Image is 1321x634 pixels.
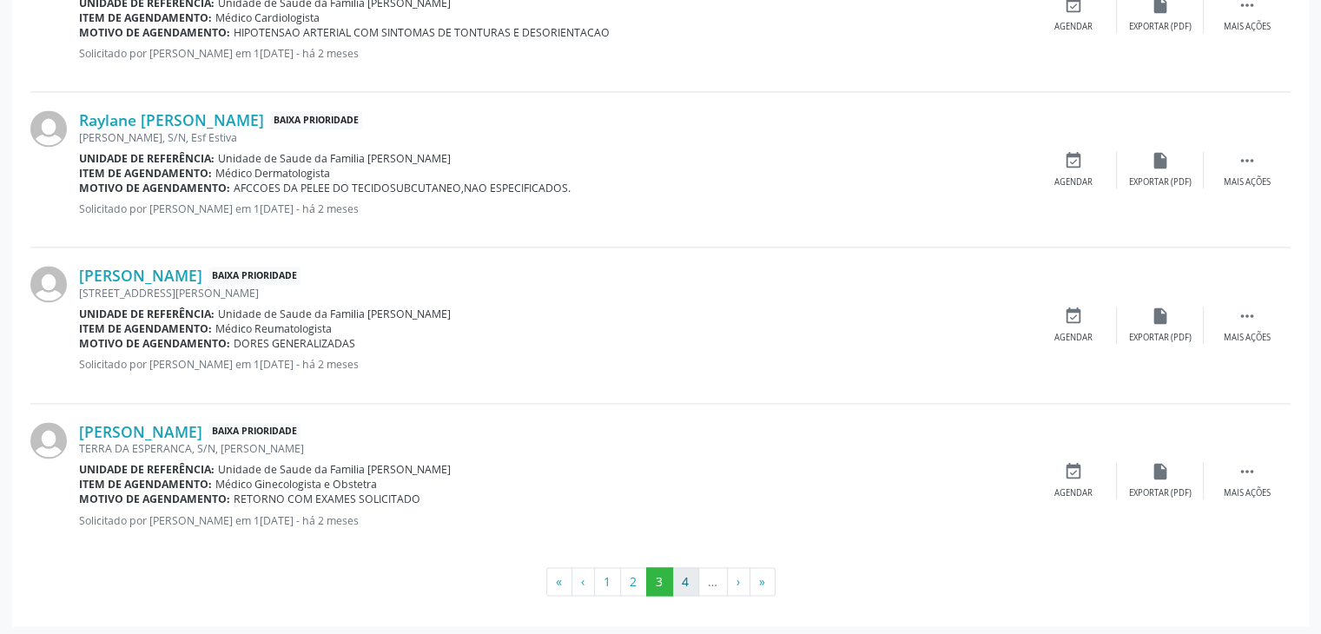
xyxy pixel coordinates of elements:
a: [PERSON_NAME] [79,266,202,285]
span: Baixa Prioridade [270,111,362,129]
span: DORES GENERALIZADAS [234,336,355,351]
div: Agendar [1054,487,1093,499]
b: Item de agendamento: [79,10,212,25]
div: Mais ações [1224,21,1271,33]
i: insert_drive_file [1151,307,1170,326]
img: img [30,266,67,302]
div: [STREET_ADDRESS][PERSON_NAME] [79,286,1030,300]
button: Go to page 2 [620,567,647,597]
p: Solicitado por [PERSON_NAME] em 1[DATE] - há 2 meses [79,201,1030,216]
div: Agendar [1054,176,1093,188]
span: Unidade de Saude da Familia [PERSON_NAME] [218,307,451,321]
div: Exportar (PDF) [1129,487,1192,499]
b: Unidade de referência: [79,151,215,166]
i: insert_drive_file [1151,151,1170,170]
div: TERRA DA ESPERANCA, S/N, [PERSON_NAME] [79,441,1030,456]
div: [PERSON_NAME], S/N, Esf Estiva [79,130,1030,145]
a: [PERSON_NAME] [79,422,202,441]
b: Motivo de agendamento: [79,25,230,40]
div: Exportar (PDF) [1129,332,1192,344]
b: Item de agendamento: [79,321,212,336]
b: Motivo de agendamento: [79,181,230,195]
i: event_available [1064,462,1083,481]
i:  [1238,151,1257,170]
i:  [1238,462,1257,481]
span: Médico Dermatologista [215,166,330,181]
i: event_available [1064,307,1083,326]
button: Go to page 3 [646,567,673,597]
div: Mais ações [1224,176,1271,188]
span: Médico Cardiologista [215,10,320,25]
span: Baixa Prioridade [208,422,301,440]
span: Baixa Prioridade [208,267,301,285]
button: Go to last page [750,567,776,597]
span: Médico Reumatologista [215,321,332,336]
span: Unidade de Saude da Familia [PERSON_NAME] [218,462,451,477]
b: Unidade de referência: [79,307,215,321]
p: Solicitado por [PERSON_NAME] em 1[DATE] - há 2 meses [79,46,1030,61]
span: RETORNO COM EXAMES SOLICITADO [234,492,420,506]
i: event_available [1064,151,1083,170]
button: Go to page 4 [672,567,699,597]
span: AFCCOES DA PELEE DO TECIDOSUBCUTANEO,NAO ESPECIFICADOS. [234,181,571,195]
button: Go to page 1 [594,567,621,597]
span: HIPOTENSAO ARTERIAL COM SINTOMAS DE TONTURAS E DESORIENTACAO [234,25,610,40]
b: Item de agendamento: [79,477,212,492]
i: insert_drive_file [1151,462,1170,481]
span: Médico Ginecologista e Obstetra [215,477,377,492]
button: Go to previous page [571,567,595,597]
img: img [30,422,67,459]
button: Go to first page [546,567,572,597]
img: img [30,110,67,147]
a: Raylane [PERSON_NAME] [79,110,264,129]
b: Motivo de agendamento: [79,336,230,351]
div: Exportar (PDF) [1129,176,1192,188]
b: Unidade de referência: [79,462,215,477]
p: Solicitado por [PERSON_NAME] em 1[DATE] - há 2 meses [79,357,1030,372]
div: Mais ações [1224,332,1271,344]
p: Solicitado por [PERSON_NAME] em 1[DATE] - há 2 meses [79,513,1030,528]
div: Agendar [1054,332,1093,344]
button: Go to next page [727,567,750,597]
b: Item de agendamento: [79,166,212,181]
b: Motivo de agendamento: [79,492,230,506]
span: Unidade de Saude da Familia [PERSON_NAME] [218,151,451,166]
i:  [1238,307,1257,326]
div: Exportar (PDF) [1129,21,1192,33]
ul: Pagination [30,567,1291,597]
div: Mais ações [1224,487,1271,499]
div: Agendar [1054,21,1093,33]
